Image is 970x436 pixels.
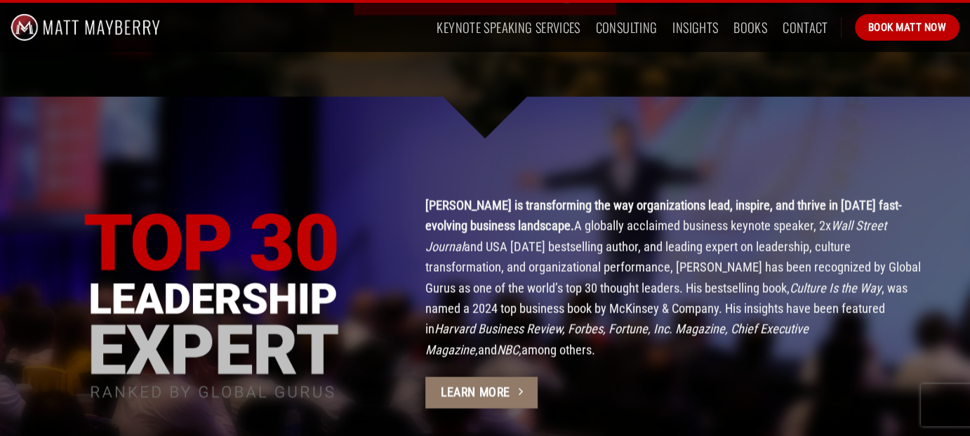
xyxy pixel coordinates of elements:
em: Harvard Business Review, Forbes, Fortune, Inc. Magazine, Chief Executive Magazine, [425,322,809,357]
img: Matt Mayberry [11,3,160,52]
em: Culture Is the Way [790,281,882,296]
a: Keynote Speaking Services [437,15,580,40]
a: Books [733,15,767,40]
a: Book Matt Now [855,14,959,41]
em: NBC, [497,343,521,357]
a: Contact [783,15,828,40]
a: Learn More [425,377,538,409]
a: Consulting [596,15,658,40]
img: Top 30 Leadership Experts [82,213,340,404]
strong: [PERSON_NAME] is transforming the way organizations lead, inspire, and thrive in [DATE] fast-evol... [425,198,902,233]
span: Book Matt Now [868,19,946,36]
span: Learn More [441,383,510,403]
em: Wall Street Journal [425,218,886,253]
a: Insights [672,15,718,40]
p: A globally acclaimed business keynote speaker, 2x and USA [DATE] bestselling author, and leading ... [425,195,923,361]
